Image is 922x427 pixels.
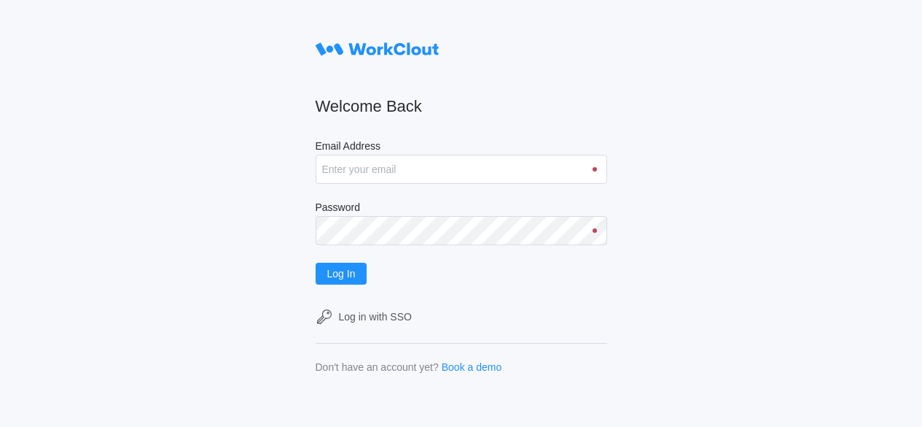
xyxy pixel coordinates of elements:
[316,201,607,216] label: Password
[327,269,356,279] span: Log In
[316,361,439,373] div: Don't have an account yet?
[316,140,607,155] label: Email Address
[316,308,607,326] a: Log in with SSO
[316,96,607,117] h2: Welcome Back
[316,155,607,184] input: Enter your email
[316,263,367,285] button: Log In
[339,311,412,323] div: Log in with SSO
[442,361,502,373] a: Book a demo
